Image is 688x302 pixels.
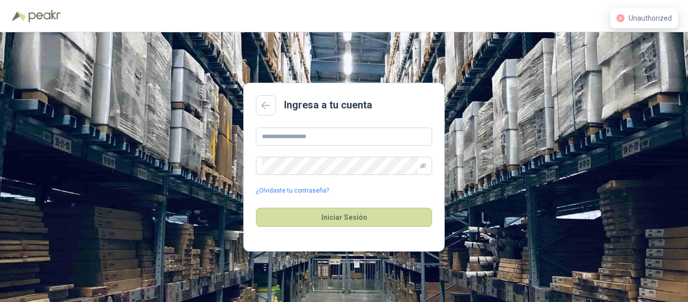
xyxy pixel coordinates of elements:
button: Iniciar Sesión [256,208,432,227]
span: Unauthorized [629,14,672,22]
img: Logo [12,11,26,21]
img: Peakr [28,10,60,22]
h2: Ingresa a tu cuenta [284,97,372,113]
span: close-circle [616,14,625,22]
a: ¿Olvidaste tu contraseña? [256,186,329,196]
span: eye-invisible [420,163,426,169]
